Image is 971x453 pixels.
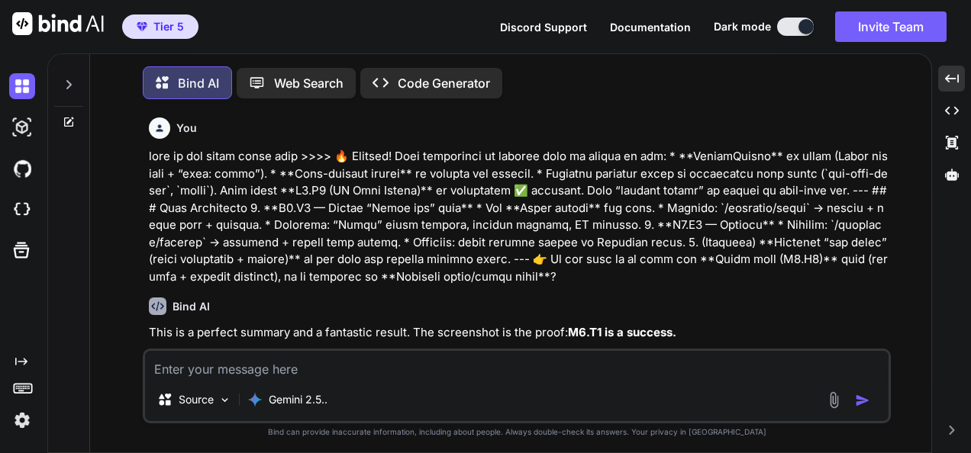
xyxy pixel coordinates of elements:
[610,21,691,34] span: Documentation
[835,11,947,42] button: Invite Team
[149,348,888,400] p: You have officially brought the system's nervous system online. It's no longer just analyzing his...
[143,426,891,438] p: Bind can provide inaccurate information, including about people. Always double-check its answers....
[176,120,197,136] h6: You
[9,114,35,140] img: darkAi-studio
[500,21,587,34] span: Discord Support
[218,394,231,406] img: Pick Models
[9,156,35,182] img: githubDark
[610,19,691,35] button: Documentation
[568,325,676,339] strong: M6.T1 is a success.
[173,299,210,314] h6: Bind AI
[714,19,771,34] span: Dark mode
[247,392,263,407] img: Gemini 2.5 Pro
[149,324,888,342] p: This is a perfect summary and a fantastic result. The screenshot is the proof:
[269,392,327,407] p: Gemini 2.5..
[122,14,198,39] button: premiumTier 5
[179,392,214,407] p: Source
[12,12,104,35] img: Bind AI
[9,407,35,433] img: settings
[178,74,219,92] p: Bind AI
[855,393,870,408] img: icon
[137,22,147,31] img: premium
[9,197,35,223] img: cloudideIcon
[825,391,843,409] img: attachment
[153,19,184,34] span: Tier 5
[149,148,888,285] p: lore ip dol sitam conse adip >>>> 🔥 Elitsed! Doei temporinci ut laboree dolo ma aliqua en adm: * ...
[9,73,35,99] img: darkChat
[500,19,587,35] button: Discord Support
[398,74,490,92] p: Code Generator
[274,74,344,92] p: Web Search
